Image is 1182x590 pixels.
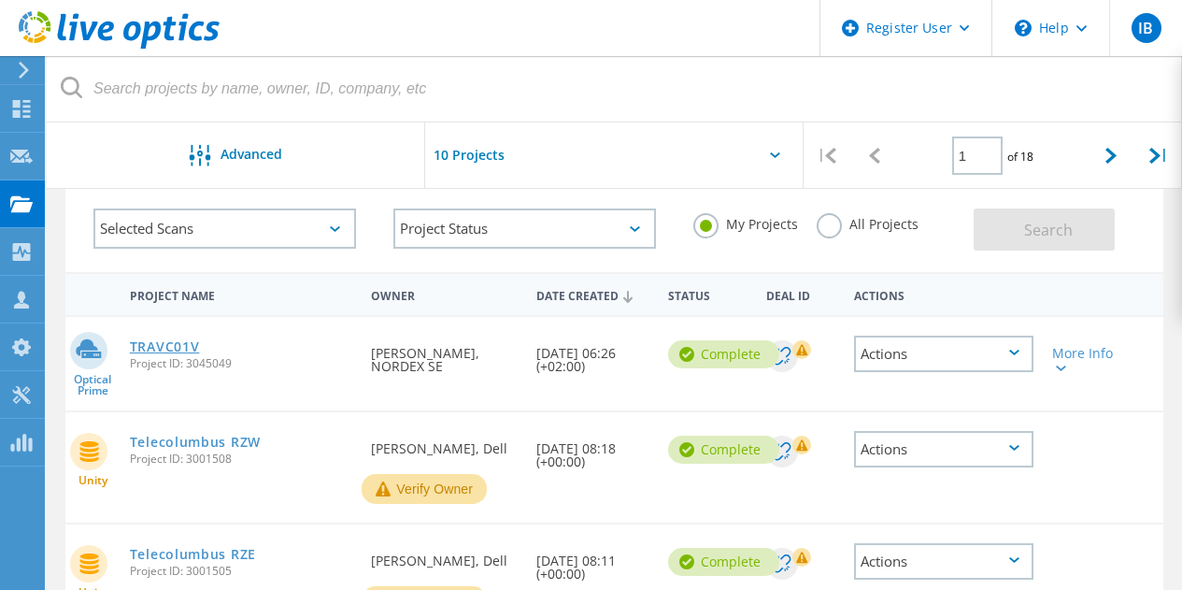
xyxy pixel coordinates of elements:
div: Project Status [393,209,656,249]
div: Owner [362,277,526,311]
span: Project ID: 3001508 [130,453,353,465]
div: [PERSON_NAME], Dell [362,412,526,474]
div: [PERSON_NAME], NORDEX SE [362,317,526,392]
div: Status [659,277,758,311]
span: Optical Prime [65,374,121,396]
div: More Info [1052,347,1121,373]
div: Complete [668,436,779,464]
div: Deal Id [757,277,845,311]
div: [DATE] 06:26 (+02:00) [527,317,659,392]
label: My Projects [693,213,798,231]
span: IB [1138,21,1153,36]
button: Search [974,209,1115,251]
div: Selected Scans [93,209,356,249]
a: TRAVC01V [130,340,200,353]
span: Search [1024,220,1073,240]
a: Telecolumbus RZE [130,548,256,561]
button: Verify Owner [362,474,487,504]
div: Complete [668,548,779,576]
div: [PERSON_NAME], Dell [362,525,526,586]
span: Project ID: 3001505 [130,566,353,577]
a: Live Optics Dashboard [19,39,220,52]
div: [DATE] 08:18 (+00:00) [527,412,659,487]
svg: \n [1015,20,1032,36]
div: Complete [668,340,779,368]
div: Actions [854,543,1033,580]
div: Actions [845,277,1043,311]
a: Telecolumbus RZW [130,436,261,449]
span: of 18 [1007,149,1033,165]
div: Project Name [121,277,363,311]
span: Unity [78,475,107,486]
div: Actions [854,336,1033,372]
div: Date Created [527,277,659,312]
div: Actions [854,431,1033,468]
div: | [804,122,851,189]
span: Project ID: 3045049 [130,358,353,369]
span: Advanced [221,148,282,161]
div: | [1134,122,1182,189]
label: All Projects [817,213,919,231]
